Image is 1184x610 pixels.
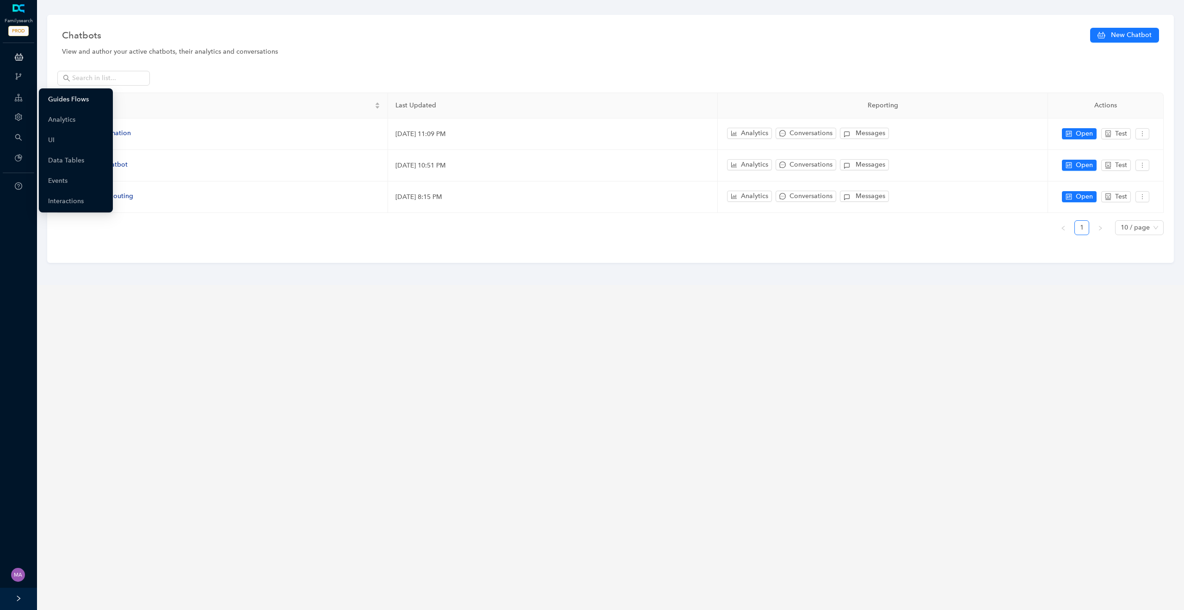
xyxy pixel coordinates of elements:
span: Conversations [789,160,832,170]
span: question-circle [15,182,22,190]
button: controlOpen [1062,160,1097,171]
span: New Chatbot [1111,30,1152,40]
a: Interactions [48,192,84,211]
span: left [1061,225,1066,231]
th: Actions [1048,93,1164,118]
button: bar-chartAnalytics [727,191,772,202]
span: Test [1115,129,1127,139]
span: more [1139,193,1146,200]
button: robotTest [1101,160,1131,171]
a: Analytics [48,111,75,129]
a: Guides Flows [48,90,89,109]
button: Messages [840,191,889,202]
button: robotTest [1101,128,1131,139]
li: Previous Page [1056,220,1071,235]
button: more [1135,191,1149,202]
span: bar-chart [731,162,737,168]
span: Messages [856,128,885,138]
span: robot [1105,131,1111,137]
button: left [1056,220,1071,235]
button: Messages [840,159,889,170]
button: more [1135,128,1149,139]
span: control [1066,162,1072,168]
button: right [1093,220,1108,235]
span: search [15,134,22,141]
span: Analytics [741,128,768,138]
span: bar-chart [731,193,737,199]
span: more [1139,162,1146,168]
span: Test [1115,192,1127,202]
input: Search in list... [72,73,137,83]
span: Open [1076,160,1093,170]
button: bar-chartAnalytics [727,128,772,139]
span: more [1139,131,1146,137]
span: Test [1115,160,1127,170]
span: message [779,193,786,199]
div: Page Size [1115,220,1164,235]
button: more [1135,160,1149,171]
span: Open [1076,129,1093,139]
span: message [779,162,786,168]
span: robot [1105,162,1111,168]
img: 261dd2395eed1481b052019273ba48bf [11,568,25,582]
span: Open [1076,192,1093,202]
span: bar-chart [731,130,737,137]
td: [DATE] 8:15 PM [388,181,718,213]
span: right [1098,225,1103,231]
span: control [1066,131,1072,137]
span: Messages [856,160,885,170]
a: Data Tables [48,151,84,170]
button: Messages [840,128,889,139]
span: message [779,130,786,137]
span: control [1066,193,1072,200]
span: PROD [8,26,29,36]
span: branches [15,73,22,80]
span: setting [15,113,22,121]
a: UI [48,131,55,149]
span: search [63,75,70,82]
th: Reporting [718,93,1048,118]
button: robotTest [1101,191,1131,202]
button: New Chatbot [1090,28,1159,43]
button: messageConversations [776,159,836,170]
span: 10 / page [1121,221,1158,235]
span: pie-chart [15,154,22,162]
span: Analytics [741,160,768,170]
th: Last Updated [388,93,718,118]
li: Next Page [1093,220,1108,235]
span: Conversations [789,191,832,201]
a: 1 [1075,221,1089,235]
span: Chatbots [62,28,101,43]
span: Analytics [741,191,768,201]
span: Messages [856,191,885,201]
button: messageConversations [776,128,836,139]
button: controlOpen [1062,191,1097,202]
td: [DATE] 11:09 PM [388,118,718,150]
span: Conversations [789,128,832,138]
span: Name [65,100,373,111]
span: robot [1105,193,1111,200]
div: View and author your active chatbots, their analytics and conversations [62,47,1159,57]
button: bar-chartAnalytics [727,159,772,170]
td: [DATE] 10:51 PM [388,150,718,181]
li: 1 [1074,220,1089,235]
button: messageConversations [776,191,836,202]
button: controlOpen [1062,128,1097,139]
a: Events [48,172,68,190]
